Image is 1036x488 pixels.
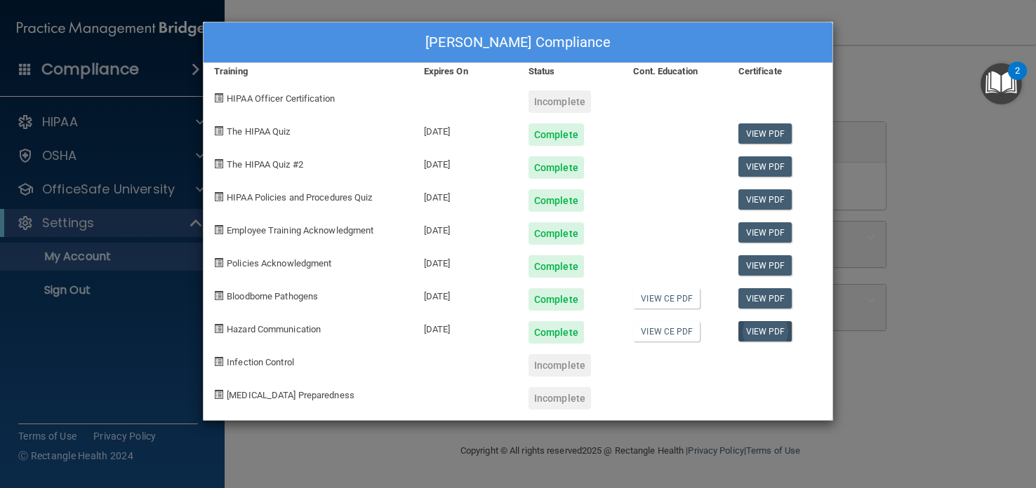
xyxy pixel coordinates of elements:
[728,63,832,80] div: Certificate
[633,321,700,341] a: View CE PDF
[204,63,413,80] div: Training
[227,324,321,334] span: Hazard Communication
[738,288,792,309] a: View PDF
[529,189,584,212] div: Complete
[529,156,584,179] div: Complete
[1015,71,1020,89] div: 2
[227,357,294,367] span: Infection Control
[529,321,584,344] div: Complete
[529,387,591,409] div: Incomplete
[413,179,518,212] div: [DATE]
[413,245,518,278] div: [DATE]
[227,258,331,269] span: Policies Acknowledgment
[738,189,792,210] a: View PDF
[529,90,591,113] div: Incomplete
[981,63,1022,104] button: Open Resource Center, 2 new notifications
[738,222,792,243] a: View PDF
[227,291,318,301] span: Bloodborne Pathogens
[529,255,584,278] div: Complete
[227,126,290,137] span: The HIPAA Quiz
[413,278,518,311] div: [DATE]
[633,288,700,309] a: View CE PDF
[227,159,303,170] span: The HIPAA Quiz #2
[529,288,584,311] div: Complete
[227,390,354,400] span: [MEDICAL_DATA] Preparedness
[413,311,518,344] div: [DATE]
[227,192,372,203] span: HIPAA Policies and Procedures Quiz
[738,156,792,177] a: View PDF
[227,225,373,236] span: Employee Training Acknowledgment
[413,63,518,80] div: Expires On
[529,123,584,146] div: Complete
[227,93,335,104] span: HIPAA Officer Certification
[738,321,792,341] a: View PDF
[413,212,518,245] div: [DATE]
[518,63,623,80] div: Status
[529,354,591,377] div: Incomplete
[738,255,792,276] a: View PDF
[204,22,832,63] div: [PERSON_NAME] Compliance
[738,123,792,144] a: View PDF
[413,146,518,179] div: [DATE]
[966,391,1019,445] iframe: Drift Widget Chat Controller
[413,113,518,146] div: [DATE]
[529,222,584,245] div: Complete
[623,63,727,80] div: Cont. Education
